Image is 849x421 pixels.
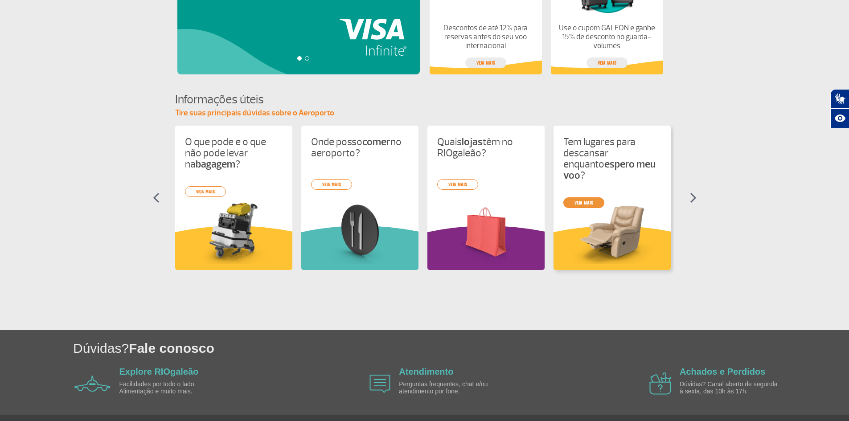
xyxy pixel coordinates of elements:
[175,226,292,270] img: amareloInformacoesUteis.svg
[563,200,661,264] img: card%20informa%C3%A7%C3%B5es%204.png
[185,186,226,197] a: veja mais
[362,135,390,148] strong: comer
[437,200,535,264] img: card%20informa%C3%A7%C3%B5es%206.png
[175,91,674,108] h4: Informações úteis
[587,57,628,68] a: veja mais
[74,376,111,392] img: airplane icon
[311,136,409,159] p: Onde posso no aeroporto?
[554,226,671,270] img: amareloInformacoesUteis.svg
[185,136,283,170] p: O que pode e o que não pode levar na ?
[437,179,478,190] a: veja mais
[175,108,674,119] p: Tire suas principais dúvidas sobre o Aeroporto
[437,136,535,159] p: Quais têm no RIOgaleão?
[462,135,483,148] strong: lojas
[830,109,849,128] button: Abrir recursos assistivos.
[311,200,409,264] img: card%20informa%C3%A7%C3%B5es%208.png
[427,226,545,270] img: roxoInformacoesUteis.svg
[563,197,604,208] a: veja mais
[830,89,849,109] button: Abrir tradutor de língua de sinais.
[399,367,453,376] a: Atendimento
[196,158,235,171] strong: bagagem
[649,372,671,395] img: airplane icon
[369,375,390,393] img: airplane icon
[690,192,697,203] img: seta-direita
[558,24,655,50] p: Use o cupom GALEON e ganhe 15% de desconto no guarda-volumes
[680,367,765,376] a: Achados e Perdidos
[680,381,782,395] p: Dúvidas? Canal aberto de segunda à sexta, das 10h às 17h.
[129,341,214,356] span: Fale conosco
[119,381,222,395] p: Facilidades por todo o lado. Alimentação e muito mais.
[119,367,199,376] a: Explore RIOgaleão
[301,226,418,270] img: verdeInformacoesUteis.svg
[73,339,849,357] h1: Dúvidas?
[437,24,534,50] p: Descontos de até 12% para reservas antes do seu voo internacional
[465,57,506,68] a: veja mais
[830,89,849,128] div: Plugin de acessibilidade da Hand Talk.
[185,200,283,264] img: card%20informa%C3%A7%C3%B5es%201.png
[311,179,352,190] a: veja mais
[153,192,160,203] img: seta-esquerda
[563,136,661,181] p: Tem lugares para descansar enquanto ?
[399,381,501,395] p: Perguntas frequentes, chat e/ou atendimento por fone.
[563,158,656,182] strong: espero meu voo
